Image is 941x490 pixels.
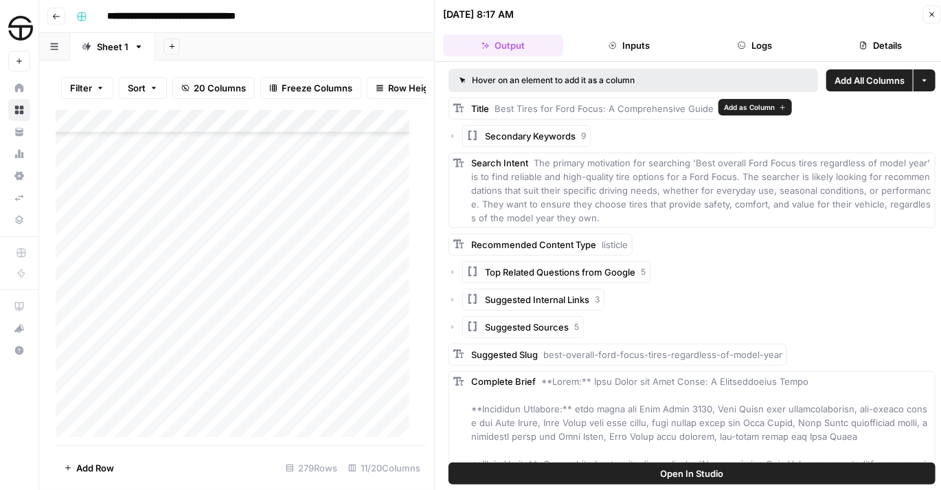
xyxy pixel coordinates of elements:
[462,316,584,338] button: Suggested Sources5
[8,187,30,209] a: Syncs
[602,239,628,250] span: listicle
[8,16,33,41] img: SimpleTire Logo
[835,74,905,87] span: Add All Columns
[471,157,528,168] span: Search Intent
[119,77,167,99] button: Sort
[471,103,489,114] span: Title
[471,239,596,250] span: Recommended Content Type
[460,74,721,87] div: Hover on an element to add it as a column
[821,34,941,56] button: Details
[8,165,30,187] a: Settings
[449,463,936,485] button: Open In Studio
[495,103,714,114] span: Best Tires for Ford Focus: A Comprehensive Guide
[8,143,30,165] a: Usage
[443,8,514,21] div: [DATE] 8:17 AM
[718,99,792,115] button: Add as Column
[8,121,30,143] a: Your Data
[388,81,438,95] span: Row Height
[9,318,30,339] div: What's new?
[569,34,689,56] button: Inputs
[8,11,30,45] button: Workspace: SimpleTire
[485,265,635,279] span: Top Related Questions from Google
[76,461,114,475] span: Add Row
[485,293,589,307] span: Suggested Internal Links
[826,69,913,91] button: Add All Columns
[8,99,30,121] a: Browse
[443,34,563,56] button: Output
[343,457,426,479] div: 11/20 Columns
[471,157,933,223] span: The primary motivation for searching 'Best overall Ford Focus tires regardless of model year' is ...
[462,261,650,283] button: Top Related Questions from Google5
[97,40,128,54] div: Sheet 1
[485,129,576,143] span: Secondary Keywords
[485,320,569,334] span: Suggested Sources
[8,296,30,318] a: AirOps Academy
[8,77,30,99] a: Home
[8,318,30,339] button: What's new?
[172,77,255,99] button: 20 Columns
[462,289,604,311] button: Suggested Internal Links3
[661,467,724,480] span: Open In Studio
[574,321,579,333] span: 5
[70,33,155,60] a: Sheet 1
[194,81,246,95] span: 20 Columns
[543,349,782,360] span: best-overall-ford-focus-tires-regardless-of-model-year
[471,376,536,387] span: Complete Brief
[56,457,122,479] button: Add Row
[471,349,538,360] span: Suggested Slug
[61,77,113,99] button: Filter
[8,339,30,361] button: Help + Support
[595,293,600,306] span: 3
[724,102,775,113] span: Add as Column
[282,81,352,95] span: Freeze Columns
[641,266,646,278] span: 5
[581,130,586,142] span: 9
[280,457,343,479] div: 279 Rows
[695,34,815,56] button: Logs
[8,209,30,231] a: Data Library
[367,77,446,99] button: Row Height
[260,77,361,99] button: Freeze Columns
[128,81,146,95] span: Sort
[70,81,92,95] span: Filter
[462,125,591,147] button: Secondary Keywords9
